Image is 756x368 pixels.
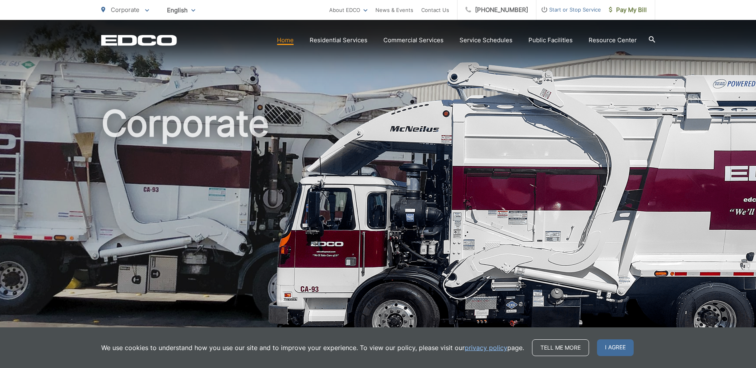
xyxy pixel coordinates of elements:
p: We use cookies to understand how you use our site and to improve your experience. To view our pol... [101,343,524,352]
a: News & Events [375,5,413,15]
a: Contact Us [421,5,449,15]
a: Resource Center [589,35,637,45]
a: Service Schedules [459,35,513,45]
span: Pay My Bill [609,5,647,15]
a: Tell me more [532,339,589,356]
a: Home [277,35,294,45]
a: Public Facilities [528,35,573,45]
a: privacy policy [465,343,507,352]
a: Commercial Services [383,35,444,45]
span: English [161,3,201,17]
a: Residential Services [310,35,367,45]
a: About EDCO [329,5,367,15]
a: EDCD logo. Return to the homepage. [101,35,177,46]
span: I agree [597,339,634,356]
span: Corporate [111,6,139,14]
h1: Corporate [101,104,655,356]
